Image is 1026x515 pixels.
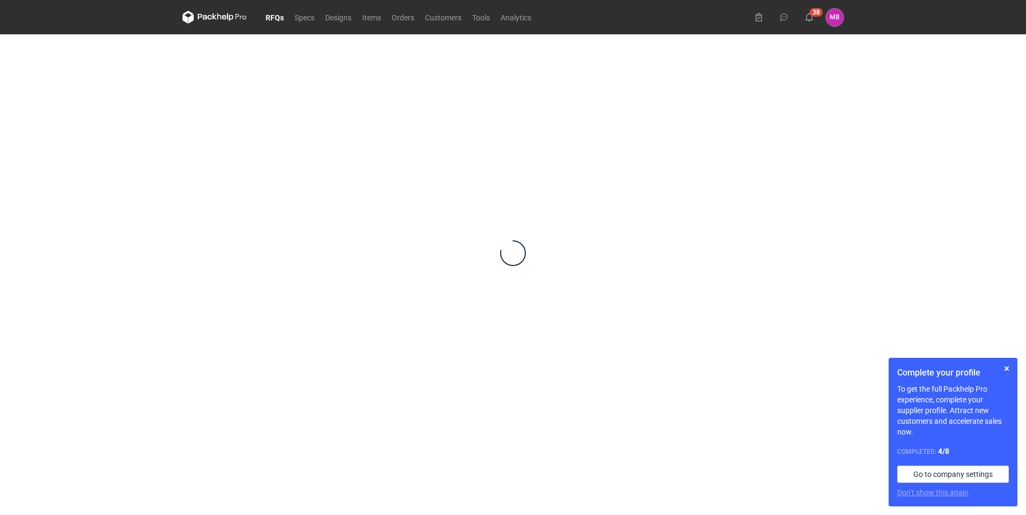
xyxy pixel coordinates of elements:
a: Specs [289,11,320,24]
a: Go to company settings [897,466,1009,483]
a: Customers [420,11,467,24]
button: Skip for now [1000,362,1013,375]
a: RFQs [260,11,289,24]
button: 38 [801,9,818,26]
a: Designs [320,11,357,24]
div: Mateusz Borowik [826,9,844,26]
div: Completed: [897,446,1009,457]
a: Tools [467,11,495,24]
h1: Complete your profile [897,366,1009,379]
button: MB [826,9,844,26]
button: Don’t show this again [897,487,969,498]
a: Items [357,11,386,24]
svg: Packhelp Pro [182,11,247,24]
strong: 4 / 8 [938,447,949,455]
a: Orders [386,11,420,24]
p: To get the full Packhelp Pro experience, complete your supplier profile. Attract new customers an... [897,384,1009,437]
a: Analytics [495,11,537,24]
